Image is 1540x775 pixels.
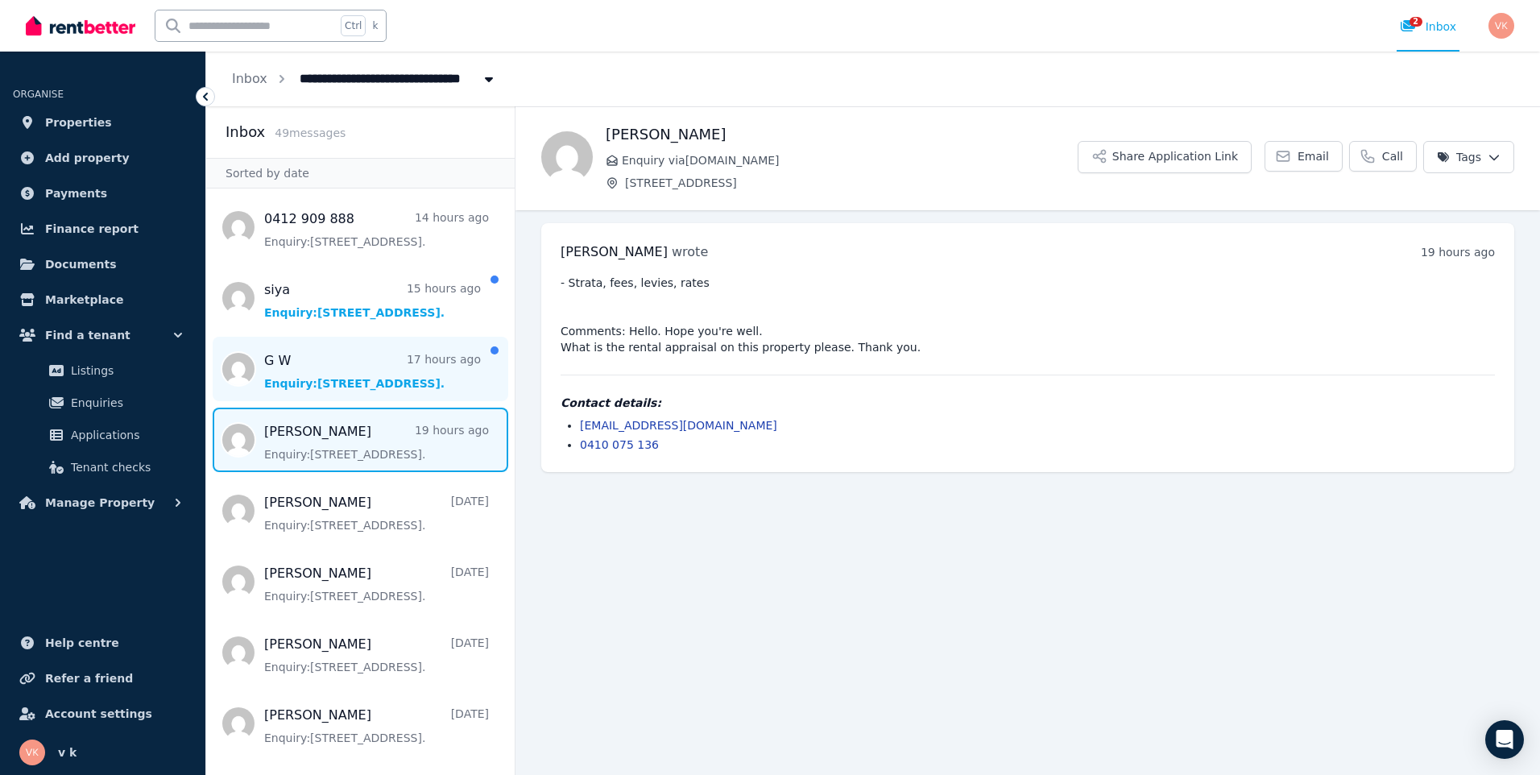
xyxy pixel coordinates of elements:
[45,669,133,688] span: Refer a friend
[580,419,777,432] a: [EMAIL_ADDRESS][DOMAIN_NAME]
[45,493,155,512] span: Manage Property
[622,152,1078,168] span: Enquiry via [DOMAIN_NAME]
[13,213,192,245] a: Finance report
[625,175,1078,191] span: [STREET_ADDRESS]
[13,142,192,174] a: Add property
[264,706,489,746] a: [PERSON_NAME][DATE]Enquiry:[STREET_ADDRESS].
[13,698,192,730] a: Account settings
[264,351,481,392] a: G W17 hours agoEnquiry:[STREET_ADDRESS].
[13,89,64,100] span: ORGANISE
[264,635,489,675] a: [PERSON_NAME][DATE]Enquiry:[STREET_ADDRESS].
[1400,19,1456,35] div: Inbox
[19,419,186,451] a: Applications
[19,451,186,483] a: Tenant checks
[71,393,180,412] span: Enquiries
[45,148,130,168] span: Add property
[264,209,489,250] a: 0412 909 88814 hours agoEnquiry:[STREET_ADDRESS].
[13,177,192,209] a: Payments
[45,184,107,203] span: Payments
[264,564,489,604] a: [PERSON_NAME][DATE]Enquiry:[STREET_ADDRESS].
[232,71,267,86] a: Inbox
[45,255,117,274] span: Documents
[226,121,265,143] h2: Inbox
[561,275,1495,355] pre: - Strata, fees, levies, rates Comments: Hello. Hope you're well. What is the rental appraisal on ...
[45,113,112,132] span: Properties
[13,106,192,139] a: Properties
[13,662,192,694] a: Refer a friend
[19,740,45,765] img: v k
[1423,141,1514,173] button: Tags
[26,14,135,38] img: RentBetter
[19,387,186,419] a: Enquiries
[1382,148,1403,164] span: Call
[58,743,77,762] span: v k
[1349,141,1417,172] a: Call
[561,244,668,259] span: [PERSON_NAME]
[1078,141,1252,173] button: Share Application Link
[606,123,1078,146] h1: [PERSON_NAME]
[206,52,523,106] nav: Breadcrumb
[45,633,119,653] span: Help centre
[1410,17,1422,27] span: 2
[13,248,192,280] a: Documents
[561,395,1495,411] h4: Contact details:
[71,458,180,477] span: Tenant checks
[580,438,659,451] a: 0410 075 136
[206,158,515,189] div: Sorted by date
[264,280,481,321] a: siya15 hours agoEnquiry:[STREET_ADDRESS].
[71,425,180,445] span: Applications
[264,422,489,462] a: [PERSON_NAME]19 hours agoEnquiry:[STREET_ADDRESS].
[13,284,192,316] a: Marketplace
[1485,720,1524,759] div: Open Intercom Messenger
[45,704,152,723] span: Account settings
[1437,149,1481,165] span: Tags
[1488,13,1514,39] img: v k
[13,627,192,659] a: Help centre
[45,219,139,238] span: Finance report
[45,325,130,345] span: Find a tenant
[372,19,378,32] span: k
[341,15,366,36] span: Ctrl
[19,354,186,387] a: Listings
[71,361,180,380] span: Listings
[275,126,346,139] span: 49 message s
[1421,246,1495,259] time: 19 hours ago
[672,244,708,259] span: wrote
[541,131,593,183] img: Beverly
[1265,141,1343,172] a: Email
[1298,148,1329,164] span: Email
[264,493,489,533] a: [PERSON_NAME][DATE]Enquiry:[STREET_ADDRESS].
[13,319,192,351] button: Find a tenant
[45,290,123,309] span: Marketplace
[13,487,192,519] button: Manage Property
